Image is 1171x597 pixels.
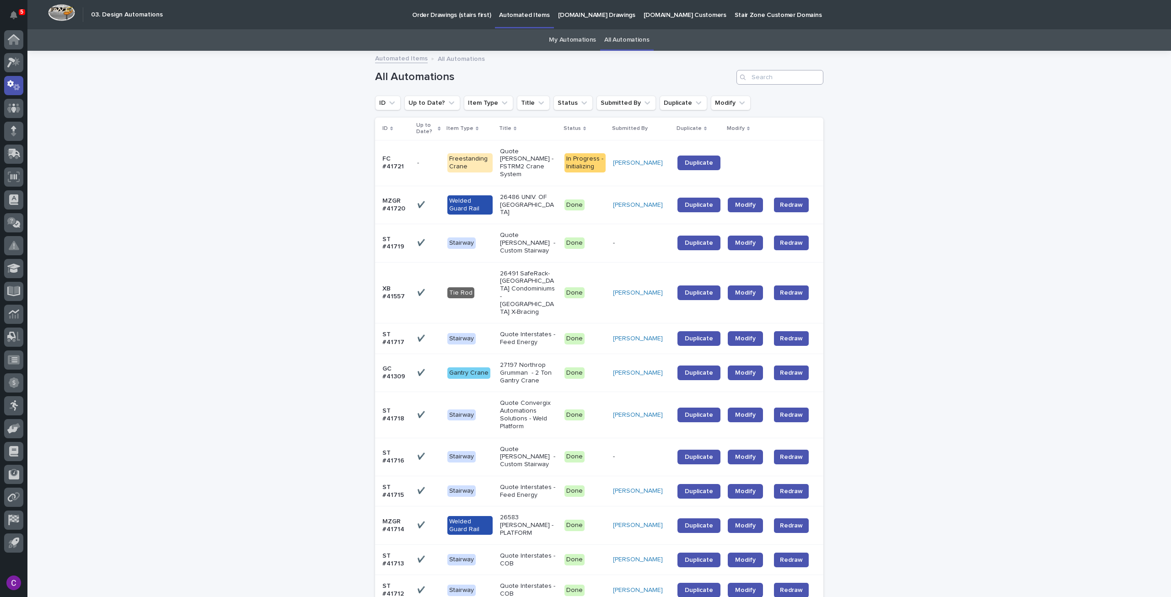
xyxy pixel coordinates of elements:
[517,96,550,110] button: Title
[613,335,663,343] a: [PERSON_NAME]
[728,366,763,380] a: Modify
[685,202,713,208] span: Duplicate
[735,370,756,376] span: Modify
[711,96,751,110] button: Modify
[447,333,476,344] div: Stairway
[685,370,713,376] span: Duplicate
[447,451,476,463] div: Stairway
[375,53,428,63] a: Automated Items
[500,484,557,499] p: Quote Interstates - Feed Energy
[736,70,823,85] input: Search
[447,516,493,535] div: Welded Guard Rail
[417,409,427,419] p: ✔️
[375,96,401,110] button: ID
[774,553,809,567] button: Redraw
[91,11,163,19] h2: 03. Design Automations
[728,408,763,422] a: Modify
[780,555,803,565] span: Redraw
[774,450,809,464] button: Redraw
[500,231,557,254] p: Quote [PERSON_NAME] - Custom Stairway
[375,544,823,575] tr: ST #41713✔️✔️ StairwayQuote Interstates - COBDone[PERSON_NAME] DuplicateModifyRedraw
[500,270,557,316] p: 26491 SafeRack-[GEOGRAPHIC_DATA] Condominiums - [GEOGRAPHIC_DATA] X-Bracing
[780,334,803,343] span: Redraw
[613,289,663,297] a: [PERSON_NAME]
[382,518,410,533] p: MZGR #41714
[728,484,763,499] a: Modify
[417,367,427,377] p: ✔️
[728,331,763,346] a: Modify
[677,408,720,422] a: Duplicate
[780,586,803,595] span: Redraw
[500,361,557,384] p: 27197 Northrop Grumman - 2 Ton Gantry Crane
[728,285,763,300] a: Modify
[417,585,427,594] p: ✔️
[417,287,427,297] p: ✔️
[728,450,763,464] a: Modify
[685,587,713,593] span: Duplicate
[596,96,656,110] button: Submitted By
[735,587,756,593] span: Modify
[685,557,713,563] span: Duplicate
[677,236,720,250] a: Duplicate
[447,367,490,379] div: Gantry Crane
[735,522,756,529] span: Modify
[375,262,823,323] tr: XB #41557✔️✔️ Tie Rod26491 SafeRack-[GEOGRAPHIC_DATA] Condominiums - [GEOGRAPHIC_DATA] X-BracingD...
[685,454,713,460] span: Duplicate
[564,409,585,421] div: Done
[613,487,663,495] a: [PERSON_NAME]
[375,476,823,506] tr: ST #41715✔️✔️ StairwayQuote Interstates - Feed EnergyDone[PERSON_NAME] DuplicateModifyRedraw
[416,120,435,137] p: Up to Date?
[447,409,476,421] div: Stairway
[774,236,809,250] button: Redraw
[685,290,713,296] span: Duplicate
[728,236,763,250] a: Modify
[564,124,581,134] p: Status
[417,199,427,209] p: ✔️
[417,333,427,343] p: ✔️
[613,369,663,377] a: [PERSON_NAME]
[728,198,763,212] a: Modify
[48,4,75,21] img: Workspace Logo
[677,450,720,464] a: Duplicate
[382,236,410,251] p: ST #41719
[404,96,460,110] button: Up to Date?
[735,454,756,460] span: Modify
[685,335,713,342] span: Duplicate
[780,238,803,247] span: Redraw
[677,484,720,499] a: Duplicate
[553,96,593,110] button: Status
[382,484,410,499] p: ST #41715
[500,552,557,568] p: Quote Interstates - COB
[613,453,670,461] p: -
[4,5,23,25] button: Notifications
[685,160,713,166] span: Duplicate
[677,124,702,134] p: Duplicate
[500,331,557,346] p: Quote Interstates - Feed Energy
[735,335,756,342] span: Modify
[375,438,823,476] tr: ST #41716✔️✔️ StairwayQuote [PERSON_NAME] - Custom StairwayDone-DuplicateModifyRedraw
[564,199,585,211] div: Done
[382,124,388,134] p: ID
[685,488,713,495] span: Duplicate
[500,446,557,468] p: Quote [PERSON_NAME] - Custom Stairway
[382,197,410,213] p: MZGR #41720
[500,148,557,178] p: Quote [PERSON_NAME] - FSTRM2 Crane System
[417,451,427,461] p: ✔️
[382,552,410,568] p: ST #41713
[447,237,476,249] div: Stairway
[780,410,803,420] span: Redraw
[438,53,485,63] p: All Automations
[20,9,23,15] p: 5
[500,514,557,537] p: 26583 [PERSON_NAME] - PLATFORM
[677,331,720,346] a: Duplicate
[447,485,476,497] div: Stairway
[382,331,410,346] p: ST #41717
[417,520,427,529] p: ✔️
[500,194,557,216] p: 26486 UNIV. OF [GEOGRAPHIC_DATA]
[677,366,720,380] a: Duplicate
[613,586,663,594] a: [PERSON_NAME]
[564,520,585,531] div: Done
[447,195,493,215] div: Welded Guard Rail
[447,287,474,299] div: Tie Rod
